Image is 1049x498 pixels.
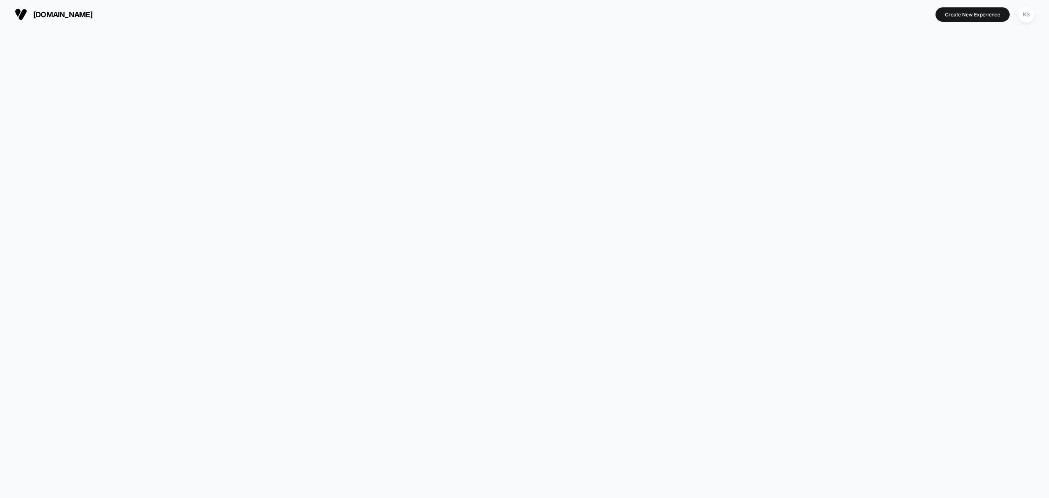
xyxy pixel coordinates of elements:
button: Create New Experience [935,7,1010,22]
span: [DOMAIN_NAME] [33,10,93,19]
button: [DOMAIN_NAME] [12,8,95,21]
div: KS [1018,7,1034,23]
img: Visually logo [15,8,27,21]
button: KS [1016,6,1037,23]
